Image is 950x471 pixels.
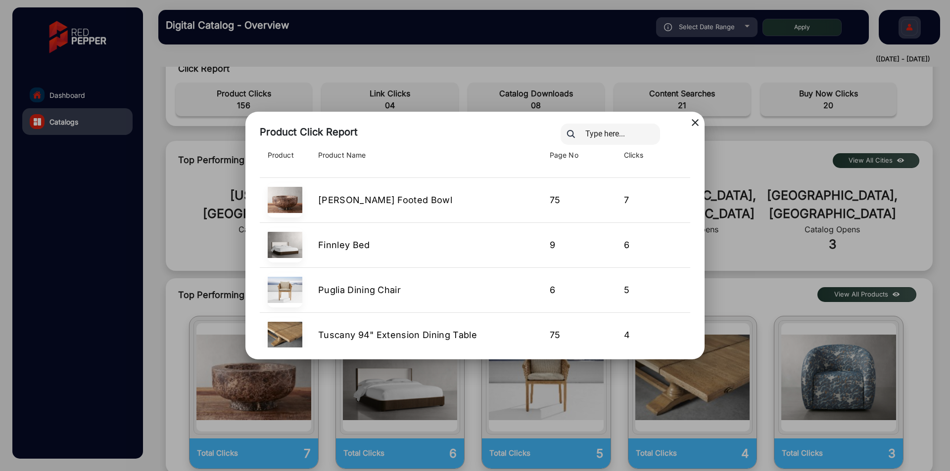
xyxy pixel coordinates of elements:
[624,195,629,205] span: 7
[260,150,310,177] th: Product
[550,240,555,250] span: 9
[624,285,629,295] span: 5
[268,187,302,213] img: Product Image
[616,150,690,177] th: Clicks
[542,150,616,177] th: Page No
[624,240,629,250] span: 6
[689,117,701,128] mat-icon: close
[567,130,575,138] img: search.svg
[318,195,452,205] span: [PERSON_NAME] Footed Bowl
[268,277,302,303] img: Product Image
[624,330,630,340] span: 4
[561,124,660,145] input: Type here...
[310,150,542,177] th: Product Name
[550,195,561,205] span: 75
[318,240,370,250] span: Finnley Bed
[268,322,302,348] img: Product Image
[550,285,555,295] span: 6
[318,285,401,295] span: Puglia Dining Chair
[318,330,477,340] span: Tuscany 94" Extension Dining Table
[550,330,561,340] span: 75
[260,126,396,145] div: Product Click Report
[268,232,302,258] img: Product Image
